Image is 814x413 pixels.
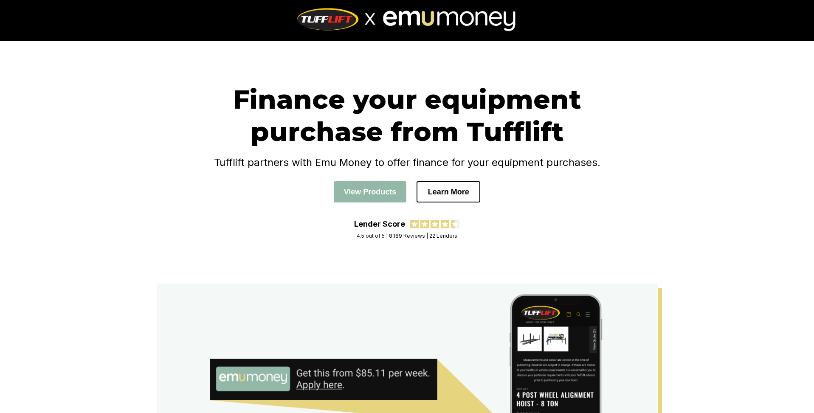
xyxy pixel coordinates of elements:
img: Tufflift x Emu Money [294,5,520,34]
button: View Products [334,181,407,202]
img: review star [410,220,419,228]
h1: Finance your equipment purchase from Tufflift [169,83,645,148]
div: 4.5 out of 5 | 8,189 Reviews | 22 Lenders [357,233,457,239]
div: Lender Score [354,219,405,228]
button: Learn More [417,181,480,202]
img: review star [441,220,449,228]
img: review star [431,220,439,228]
img: review star [451,220,459,228]
a: Learn More [417,187,480,196]
img: review star [420,220,429,228]
a: View Products [334,187,407,196]
h4: Tufflift partners with Emu Money to offer finance for your equipment purchases. [169,156,645,169]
